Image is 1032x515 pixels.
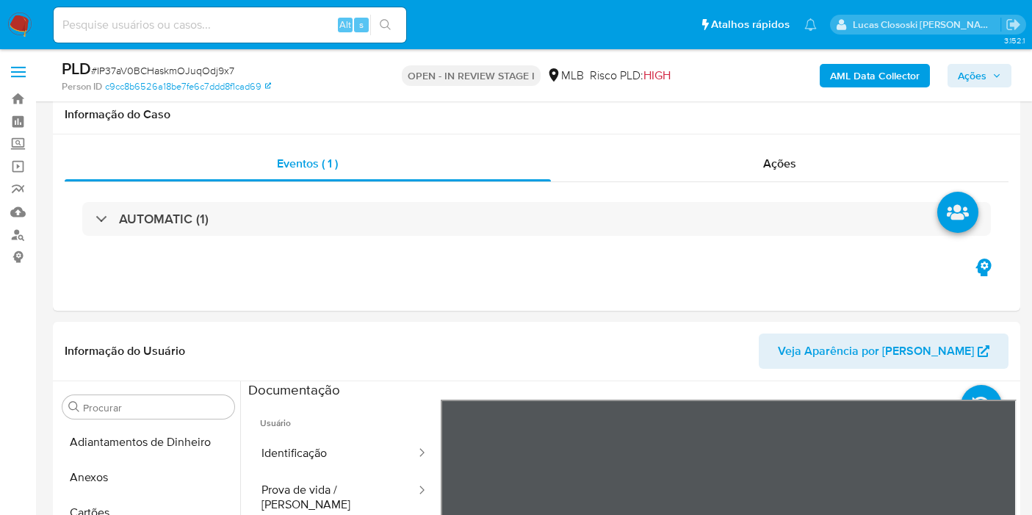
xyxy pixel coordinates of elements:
[105,80,271,93] a: c9cc8b6526a18be7fe6c7ddd8f1cad69
[62,57,91,80] b: PLD
[948,64,1011,87] button: Ações
[546,68,584,84] div: MLB
[54,15,406,35] input: Pesquise usuários ou casos...
[711,17,790,32] span: Atalhos rápidos
[820,64,930,87] button: AML Data Collector
[65,107,1008,122] h1: Informação do Caso
[277,155,338,172] span: Eventos ( 1 )
[763,155,796,172] span: Ações
[778,334,974,369] span: Veja Aparência por [PERSON_NAME]
[82,202,991,236] div: AUTOMATIC (1)
[853,18,1001,32] p: lucas.clososki@mercadolivre.com
[759,334,1008,369] button: Veja Aparência por [PERSON_NAME]
[402,65,541,86] p: OPEN - IN REVIEW STAGE I
[958,64,986,87] span: Ações
[57,425,240,460] button: Adiantamentos de Dinheiro
[68,401,80,413] button: Procurar
[65,344,185,359] h1: Informação do Usuário
[643,67,671,84] span: HIGH
[339,18,351,32] span: Alt
[370,15,400,35] button: search-icon
[119,211,209,227] h3: AUTOMATIC (1)
[804,18,817,31] a: Notificações
[1006,17,1021,32] a: Sair
[830,64,920,87] b: AML Data Collector
[57,460,240,495] button: Anexos
[359,18,364,32] span: s
[62,80,102,93] b: Person ID
[590,68,671,84] span: Risco PLD:
[91,63,234,78] span: # IP37aV0BCHaskmOJuqOdj9x7
[83,401,228,414] input: Procurar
